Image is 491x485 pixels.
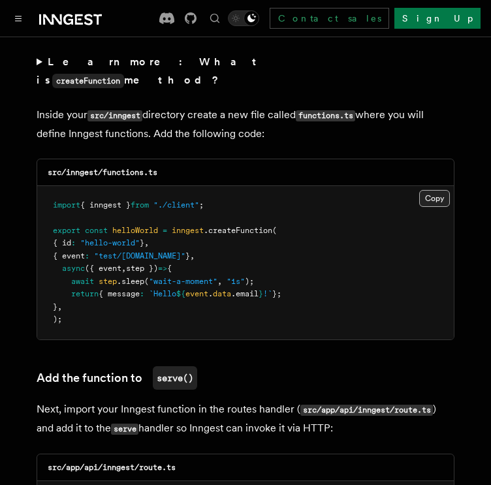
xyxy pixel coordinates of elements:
code: functions.ts [296,110,355,121]
button: Toggle navigation [10,10,26,26]
span: ( [144,277,149,286]
span: : [85,251,89,260]
span: export [53,226,80,235]
span: "1s" [227,277,245,286]
span: , [57,302,62,311]
span: "test/[DOMAIN_NAME]" [94,251,185,260]
span: , [144,238,149,247]
span: { id [53,238,71,247]
span: } [185,251,190,260]
span: ( [272,226,277,235]
span: . [208,289,213,298]
span: from [131,200,149,210]
span: { inngest } [80,200,131,210]
span: } [53,302,57,311]
span: !` [263,289,272,298]
span: `Hello [149,289,176,298]
code: serve() [153,366,197,390]
code: src/app/api/inngest/route.ts [48,463,176,472]
span: .email [231,289,259,298]
a: Contact sales [270,8,389,29]
span: inngest [172,226,204,235]
span: , [217,277,222,286]
a: Sign Up [394,8,481,29]
code: src/inngest/functions.ts [48,168,157,177]
span: .createFunction [204,226,272,235]
span: const [85,226,108,235]
span: { [167,264,172,273]
span: : [140,289,144,298]
span: await [71,277,94,286]
span: ; [199,200,204,210]
button: Find something... [207,10,223,26]
code: serve [111,424,138,435]
span: ${ [176,289,185,298]
code: createFunction [52,74,124,88]
span: "./client" [153,200,199,210]
strong: Learn more: What is method? [37,55,262,86]
a: Add the function toserve() [37,366,197,390]
span: = [163,226,167,235]
span: return [71,289,99,298]
span: }; [272,289,281,298]
span: import [53,200,80,210]
span: helloWorld [112,226,158,235]
span: "wait-a-moment" [149,277,217,286]
button: Copy [419,190,450,207]
span: { event [53,251,85,260]
span: { message [99,289,140,298]
span: step [99,277,117,286]
span: } [259,289,263,298]
span: event [185,289,208,298]
span: "hello-world" [80,238,140,247]
button: Toggle dark mode [228,10,259,26]
span: ); [53,315,62,324]
span: : [71,238,76,247]
span: => [158,264,167,273]
p: Next, import your Inngest function in the routes handler ( ) and add it to the handler so Inngest... [37,400,454,438]
span: , [190,251,195,260]
span: , [121,264,126,273]
code: src/inngest [87,110,142,121]
span: step }) [126,264,158,273]
summary: Learn more: What iscreateFunctionmethod? [37,53,454,90]
span: ({ event [85,264,121,273]
span: data [213,289,231,298]
span: ); [245,277,254,286]
p: Inside your directory create a new file called where you will define Inngest functions. Add the f... [37,106,454,143]
span: .sleep [117,277,144,286]
span: async [62,264,85,273]
code: src/app/api/inngest/route.ts [300,405,433,416]
span: } [140,238,144,247]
